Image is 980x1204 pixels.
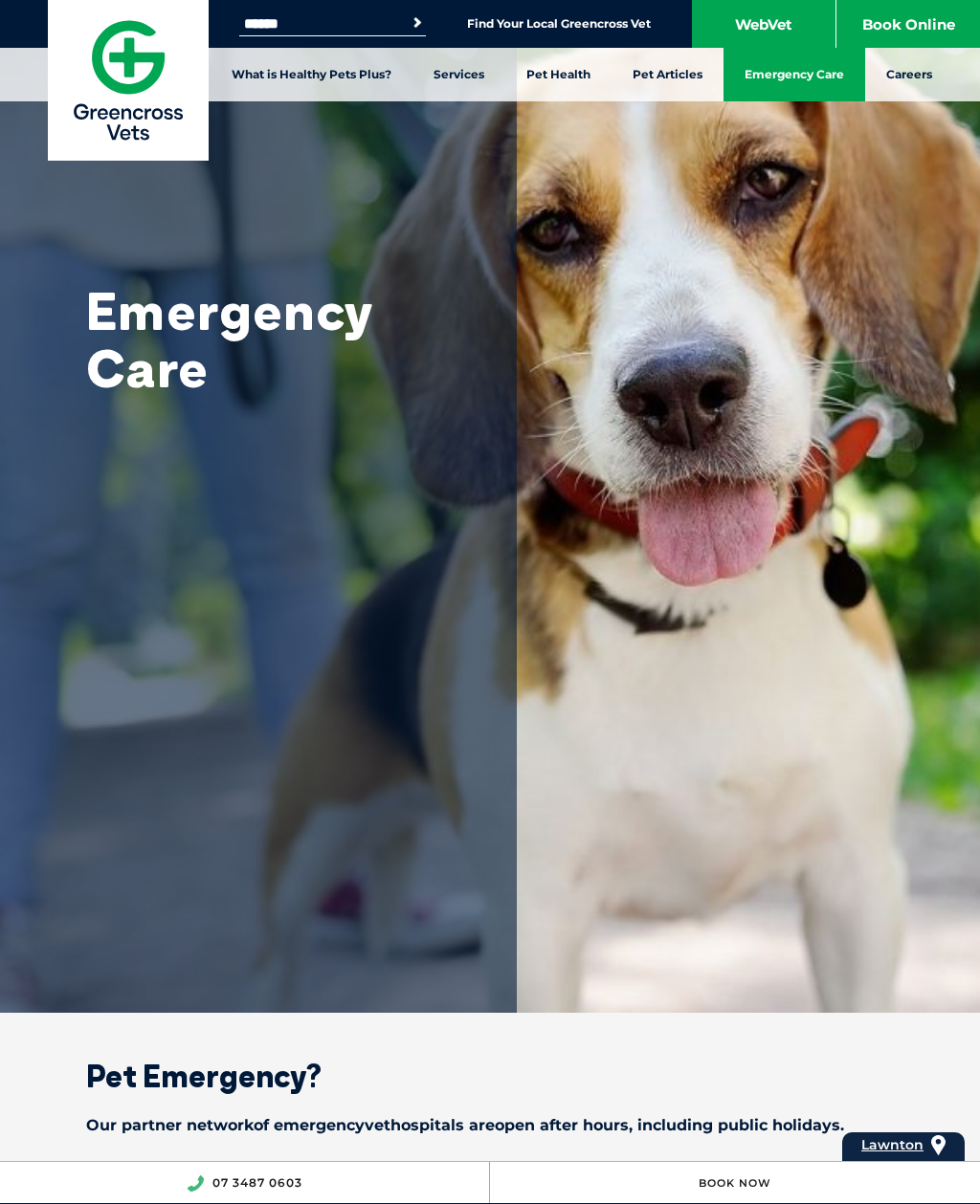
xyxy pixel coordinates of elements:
[495,1116,844,1134] span: open after hours, including public holidays.
[865,48,953,101] a: Careers
[412,48,505,101] a: Services
[408,13,427,33] button: Search
[505,48,612,101] a: Pet Health
[861,1136,924,1153] span: Lawnton
[612,48,724,101] a: Pet Articles
[699,1176,771,1190] a: Book Now
[254,1116,365,1134] span: of emergency
[86,1116,254,1134] span: Our partner network
[86,282,469,397] h1: Emergency Care
[724,48,865,101] a: Emergency Care
[19,1061,961,1091] h2: Pet Emergency?
[469,1116,495,1134] span: are
[365,1116,390,1134] span: vet
[212,1175,302,1190] a: 07 3487 0603
[931,1135,946,1156] img: location_pin.svg
[390,1116,464,1134] span: hospitals
[467,16,651,32] a: Find Your Local Greencross Vet
[861,1132,924,1158] a: Lawnton
[187,1175,204,1192] img: location_phone.svg
[211,48,412,101] a: What is Healthy Pets Plus?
